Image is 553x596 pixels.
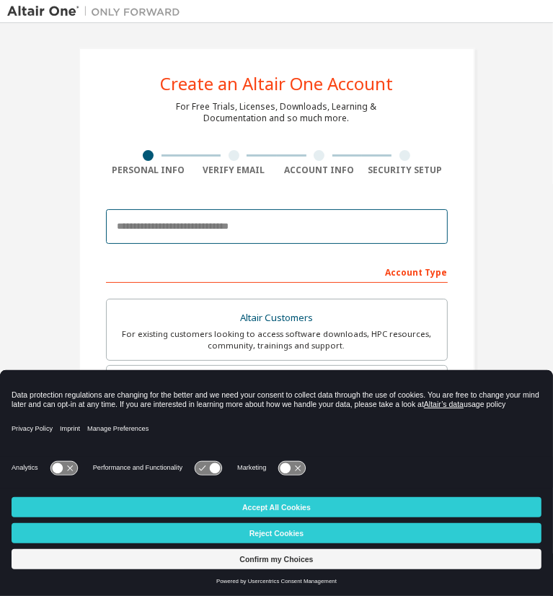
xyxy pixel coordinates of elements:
div: Account Info [277,165,363,176]
img: Altair One [7,4,187,19]
div: Verify Email [191,165,277,176]
div: Security Setup [362,165,448,176]
div: For existing customers looking to access software downloads, HPC resources, community, trainings ... [115,328,438,351]
div: Personal Info [106,165,192,176]
div: Create an Altair One Account [160,75,393,92]
div: For Free Trials, Licenses, Downloads, Learning & Documentation and so much more. [177,101,377,124]
div: Account Type [106,260,448,283]
div: Altair Customers [115,308,438,328]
